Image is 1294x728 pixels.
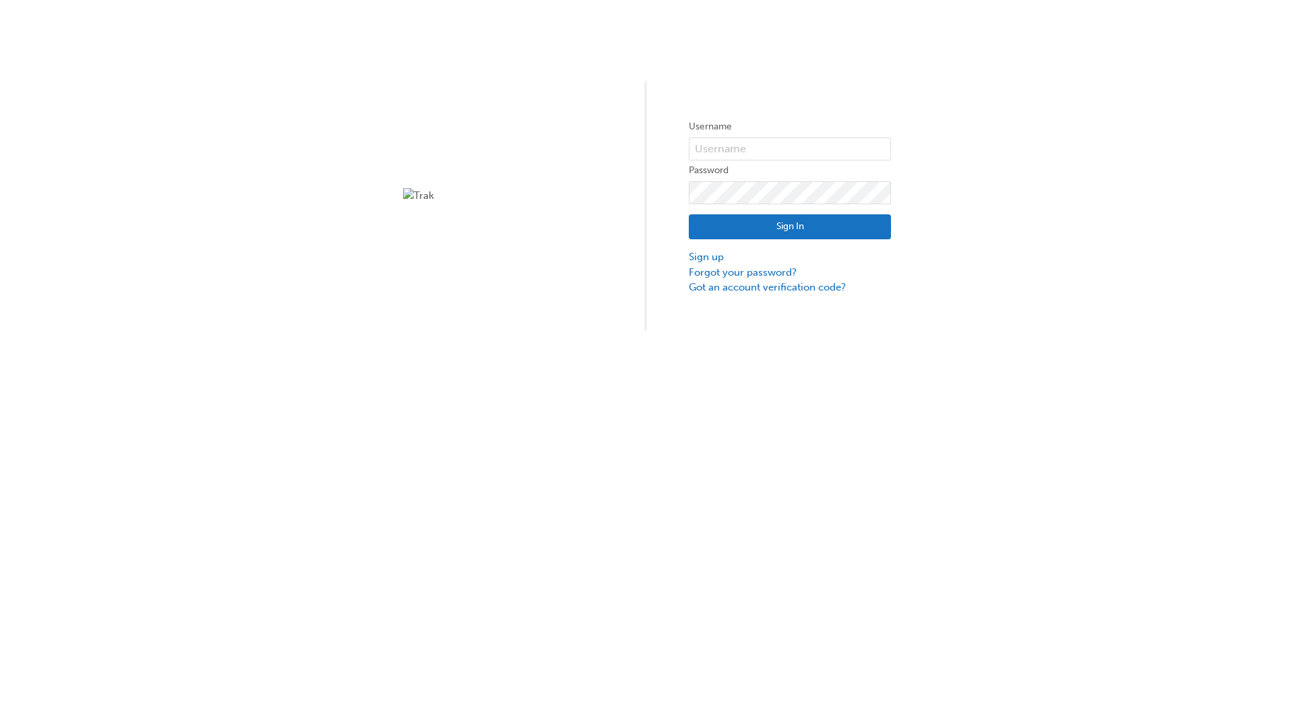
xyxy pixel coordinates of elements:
[689,138,891,160] input: Username
[403,188,605,204] img: Trak
[689,249,891,265] a: Sign up
[689,214,891,240] button: Sign In
[689,280,891,295] a: Got an account verification code?
[689,265,891,280] a: Forgot your password?
[689,162,891,179] label: Password
[689,119,891,135] label: Username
